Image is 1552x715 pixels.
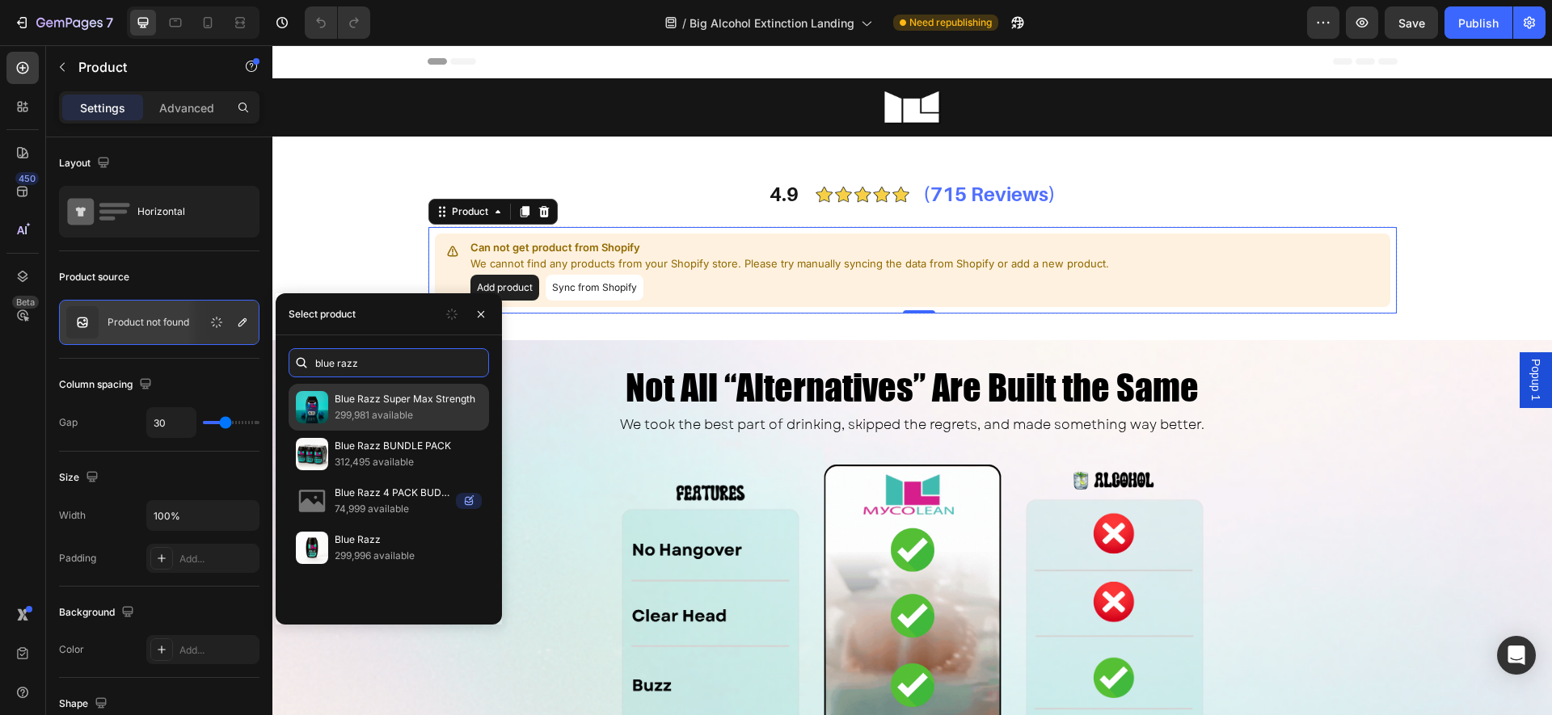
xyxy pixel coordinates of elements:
div: Beta [12,296,39,309]
img: collections [296,532,328,564]
p: Blue Razz [335,532,482,548]
p: Can not get product from Shopify [198,195,837,211]
div: Column spacing [59,374,155,396]
input: Auto [147,501,259,530]
p: 299,981 available [335,407,482,423]
button: 7 [6,6,120,39]
img: no-image [296,485,328,517]
div: Color [59,642,84,657]
button: Save [1385,6,1438,39]
p: 4.9 [497,132,526,166]
div: Padding [59,551,96,566]
p: Blue Razz Super Max Strength [335,391,482,407]
div: Publish [1458,15,1499,32]
span: Need republishing [909,15,992,30]
button: Add product [198,229,267,255]
p: Blue Razz BUNDLE PACK [335,438,482,454]
div: Layout [59,153,113,175]
div: 450 [15,172,39,185]
div: Gap [59,415,78,430]
p: 312,495 available [335,454,482,470]
button: Publish [1444,6,1512,39]
div: Undo/Redo [305,6,370,39]
p: Blue Razz 4 PACK BUDNLE [335,485,449,501]
span: Not All “Alternatives” Are Built the Same [353,320,926,364]
input: Search in Settings & Advanced [289,348,489,377]
p: (715 Reviews) [651,132,783,166]
span: We took the best part of drinking, skipped the regrets, and made something way better. [348,370,932,389]
div: Add... [179,643,255,658]
span: / [682,15,686,32]
p: Product [78,57,216,77]
div: Size [59,467,102,489]
div: Select product [289,307,356,322]
img: no image transparent [66,306,99,339]
div: Product source [59,270,129,284]
div: Width [59,508,86,523]
iframe: Design area [272,45,1552,715]
p: We cannot find any products from your Shopify store. Please try manually syncing the data from Sh... [198,211,837,227]
img: gempages_512970537769632904-2ec63a24-fafc-4922-85ff-705b10d9340b.png [540,135,637,163]
input: Auto [147,408,196,437]
p: 299,996 available [335,548,482,564]
p: Product not found [108,317,189,328]
span: Save [1398,16,1425,30]
button: Sync from Shopify [273,229,371,255]
p: 74,999 available [335,501,449,517]
div: Background [59,602,137,624]
div: Add... [179,552,255,566]
p: 7 [106,13,113,32]
p: Advanced [159,99,214,116]
img: collections [296,438,328,470]
img: collections [296,391,328,423]
img: Section_1_SQUARE_MYCO_Logo_white.png [611,33,669,91]
div: Product [176,159,219,174]
span: Popup 1 [1255,313,1272,355]
p: Settings [80,99,125,116]
div: Shape [59,693,111,715]
span: Big Alcohol Extinction Landing [690,15,854,32]
div: Open Intercom Messenger [1497,636,1536,675]
div: Horizontal [137,193,236,230]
